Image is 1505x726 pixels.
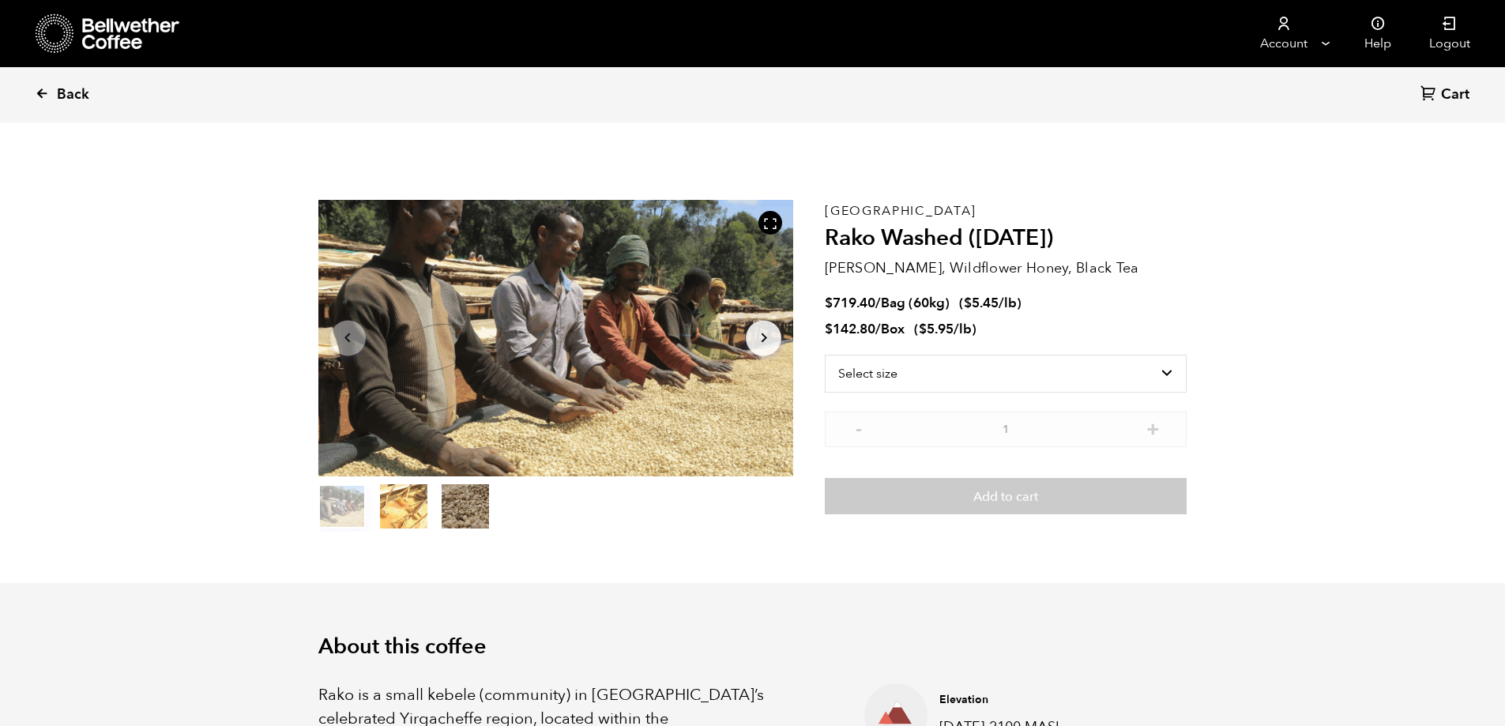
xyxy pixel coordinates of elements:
span: Cart [1441,85,1469,104]
span: Box [881,320,905,338]
span: Bag (60kg) [881,294,950,312]
span: $ [919,320,927,338]
h4: Elevation [939,692,1089,708]
span: /lb [954,320,972,338]
h2: About this coffee [318,634,1187,660]
span: /lb [999,294,1017,312]
span: Back [57,85,89,104]
bdi: 142.80 [825,320,875,338]
bdi: 719.40 [825,294,875,312]
h2: Rako Washed ([DATE]) [825,225,1187,252]
span: / [875,320,881,338]
bdi: 5.95 [919,320,954,338]
bdi: 5.45 [964,294,999,312]
button: Add to cart [825,478,1187,514]
span: / [875,294,881,312]
span: $ [825,294,833,312]
span: ( ) [914,320,976,338]
button: + [1143,419,1163,435]
button: - [848,419,868,435]
a: Cart [1420,85,1473,106]
span: $ [825,320,833,338]
span: ( ) [959,294,1022,312]
p: [PERSON_NAME], Wildflower Honey, Black Tea [825,258,1187,279]
span: $ [964,294,972,312]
